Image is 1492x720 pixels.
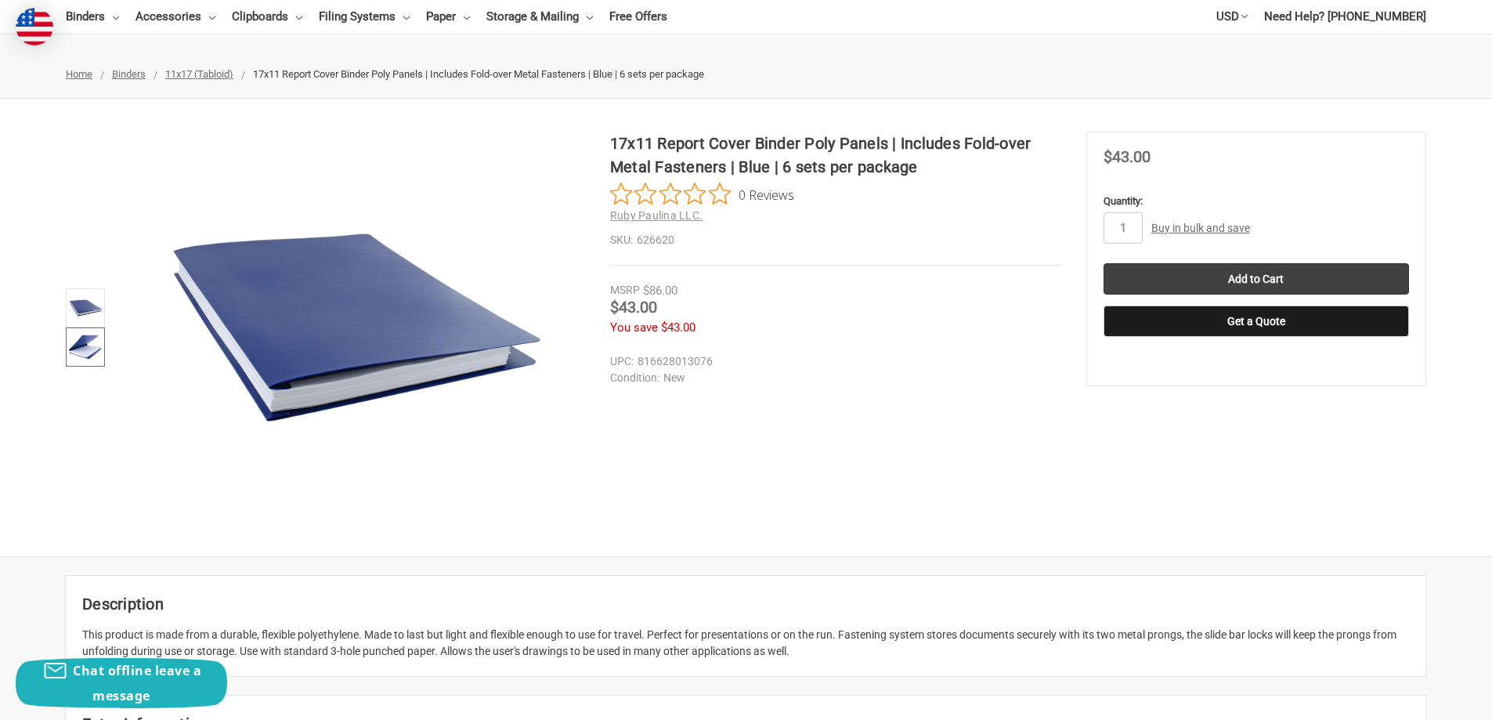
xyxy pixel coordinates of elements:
dd: 626620 [610,232,1060,248]
img: 17x11 Report Cover Binder Poly Panels | Includes Fold-over Metal Fasteners | Blue | 6 sets per pa... [68,291,103,325]
button: Get a Quote [1104,306,1409,337]
div: MSRP [610,282,640,298]
dd: New [610,370,1053,386]
img: 17x11 Report Cover Binder Poly Panels | Includes Fold-over Metal Fasteners | Blue | 6 sets per pa... [68,330,103,364]
a: Buy in bulk and save [1151,222,1250,234]
button: Chat offline leave a message [16,658,227,708]
button: Rated 0 out of 5 stars from 0 reviews. Jump to reviews. [610,183,794,206]
span: $43.00 [661,320,695,335]
span: 0 Reviews [739,183,794,206]
span: 17x11 Report Cover Binder Poly Panels | Includes Fold-over Metal Fasteners | Blue | 6 sets per pa... [253,68,704,80]
span: $43.00 [610,298,657,317]
img: duty and tax information for United States [16,8,53,45]
dt: SKU: [610,232,633,248]
a: Binders [112,68,146,80]
dt: Condition: [610,370,659,386]
a: Ruby Paulina LLC. [610,209,703,222]
div: This product is made from a durable, flexible polyethylene. Made to last but light and flexible e... [82,627,1410,660]
label: Quantity: [1104,194,1409,209]
dt: UPC: [610,353,634,370]
input: Add to Cart [1104,263,1409,295]
span: You save [610,320,658,335]
dd: 816628013076 [610,353,1053,370]
h2: Description [82,592,1410,616]
img: 17x11 Report Cover Binder Poly Panels | Includes Fold-over Metal Fasteners | Blue | 6 sets per pa... [155,132,547,523]
a: 11x17 (Tabloid) [165,68,233,80]
a: Home [66,68,92,80]
span: Chat offline leave a message [73,662,201,704]
span: $43.00 [1104,147,1151,166]
span: $86.00 [643,284,677,298]
h1: 17x11 Report Cover Binder Poly Panels | Includes Fold-over Metal Fasteners | Blue | 6 sets per pa... [610,132,1060,179]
